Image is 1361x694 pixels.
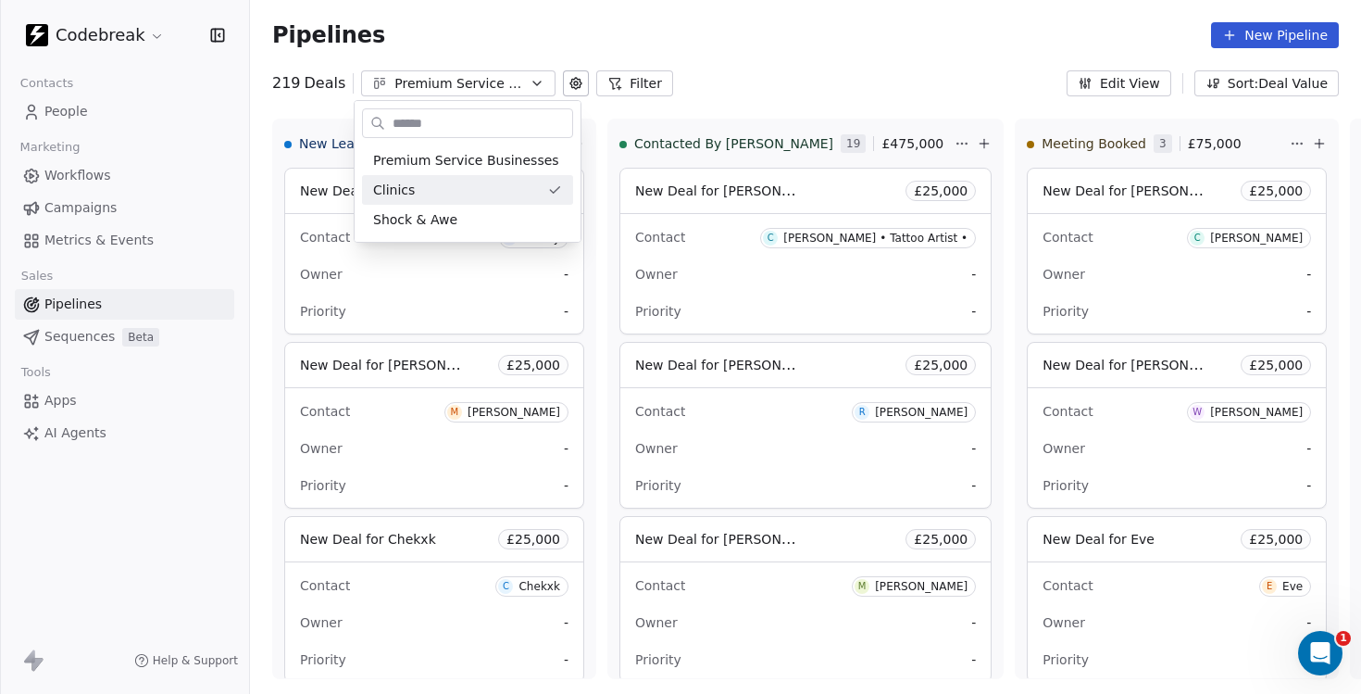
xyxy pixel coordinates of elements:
div: Suggestions [362,145,573,234]
iframe: Intercom live chat [1298,631,1342,675]
span: Clinics [373,181,415,200]
span: 1 [1336,631,1351,646]
span: Shock & Awe [373,210,457,230]
span: Premium Service Businesses [373,151,559,170]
